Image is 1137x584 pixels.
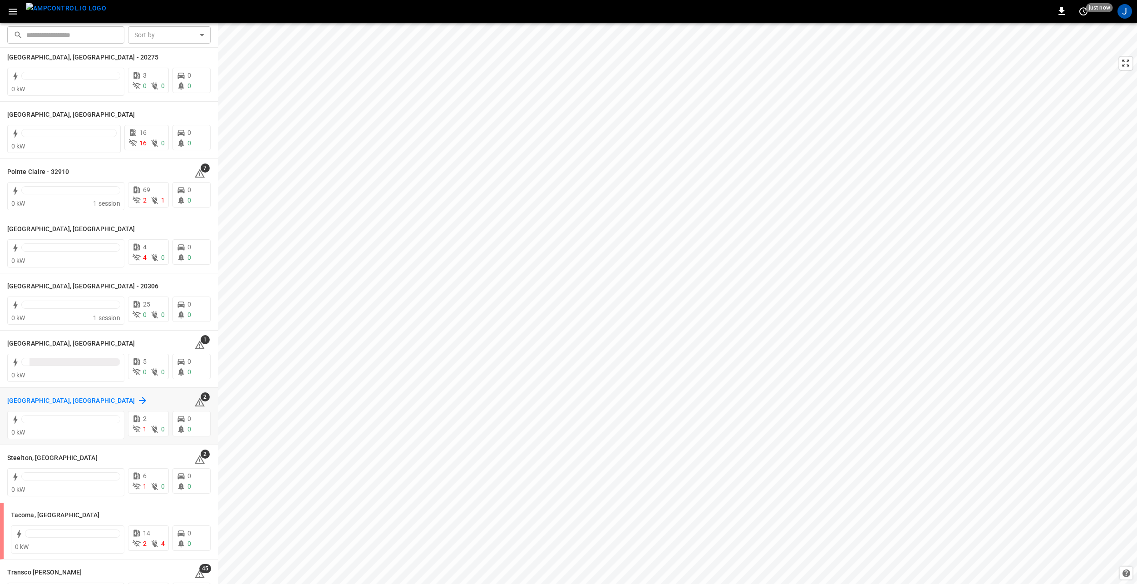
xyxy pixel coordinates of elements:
span: 0 [143,82,147,89]
h6: Riverside, CA [7,339,135,349]
span: 0 [187,301,191,308]
span: 0 [161,254,165,261]
canvas: Map [218,23,1137,584]
span: 0 [187,82,191,89]
h6: Pittsburgh, PA [7,110,135,120]
span: 0 [161,483,165,490]
div: profile-icon [1117,4,1132,19]
span: 0 [187,368,191,376]
span: 0 [187,415,191,422]
h6: Richmond, CA - 20306 [7,282,158,292]
span: 1 [143,483,147,490]
span: 0 [161,139,165,147]
img: ampcontrol.io logo [26,3,106,14]
span: 16 [139,129,147,136]
span: 0 kW [11,85,25,93]
span: 7 [201,163,210,173]
span: 1 [143,426,147,433]
span: 6 [143,472,147,480]
span: 0 [187,472,191,480]
h6: Schaumburg, IL [7,396,135,406]
span: 0 [187,483,191,490]
span: 2 [143,540,147,547]
span: 4 [161,540,165,547]
h6: Transco Marco Polo [7,568,82,578]
span: 2 [201,392,210,401]
span: 5 [143,358,147,365]
span: 0 [187,72,191,79]
span: 0 [187,139,191,147]
span: 16 [139,139,147,147]
span: 0 [187,540,191,547]
span: 14 [143,530,150,537]
span: 0 [161,368,165,376]
h6: Providence, RI [7,224,135,234]
span: 2 [201,450,210,459]
h6: Parkville, MO - 20275 [7,53,158,63]
span: 0 [161,426,165,433]
span: 0 [143,368,147,376]
span: 0 kW [11,200,25,207]
h6: Pointe Claire - 32910 [7,167,69,177]
span: 0 kW [11,314,25,322]
span: 0 [187,186,191,193]
span: 0 [187,358,191,365]
span: 45 [199,564,211,573]
span: 69 [143,186,150,193]
button: set refresh interval [1076,4,1091,19]
span: 0 [187,426,191,433]
span: 1 [161,197,165,204]
span: 0 [187,129,191,136]
span: 0 kW [11,371,25,379]
span: 0 [187,243,191,251]
span: 1 session [93,200,120,207]
h6: Tacoma, WA [11,510,100,520]
span: just now [1086,3,1113,12]
span: 0 kW [11,143,25,150]
span: 0 kW [11,429,25,436]
span: 1 session [93,314,120,322]
span: 0 [161,311,165,318]
span: 2 [143,415,147,422]
span: 3 [143,72,147,79]
span: 0 [187,197,191,204]
span: 0 kW [11,486,25,493]
span: 2 [143,197,147,204]
span: 4 [143,254,147,261]
span: 0 kW [11,257,25,264]
span: 1 [201,335,210,344]
span: 0 [187,311,191,318]
h6: Steelton, PA [7,453,98,463]
span: 0 [187,530,191,537]
span: 25 [143,301,150,308]
span: 0 kW [15,543,29,550]
span: 0 [143,311,147,318]
span: 4 [143,243,147,251]
span: 0 [187,254,191,261]
span: 0 [161,82,165,89]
